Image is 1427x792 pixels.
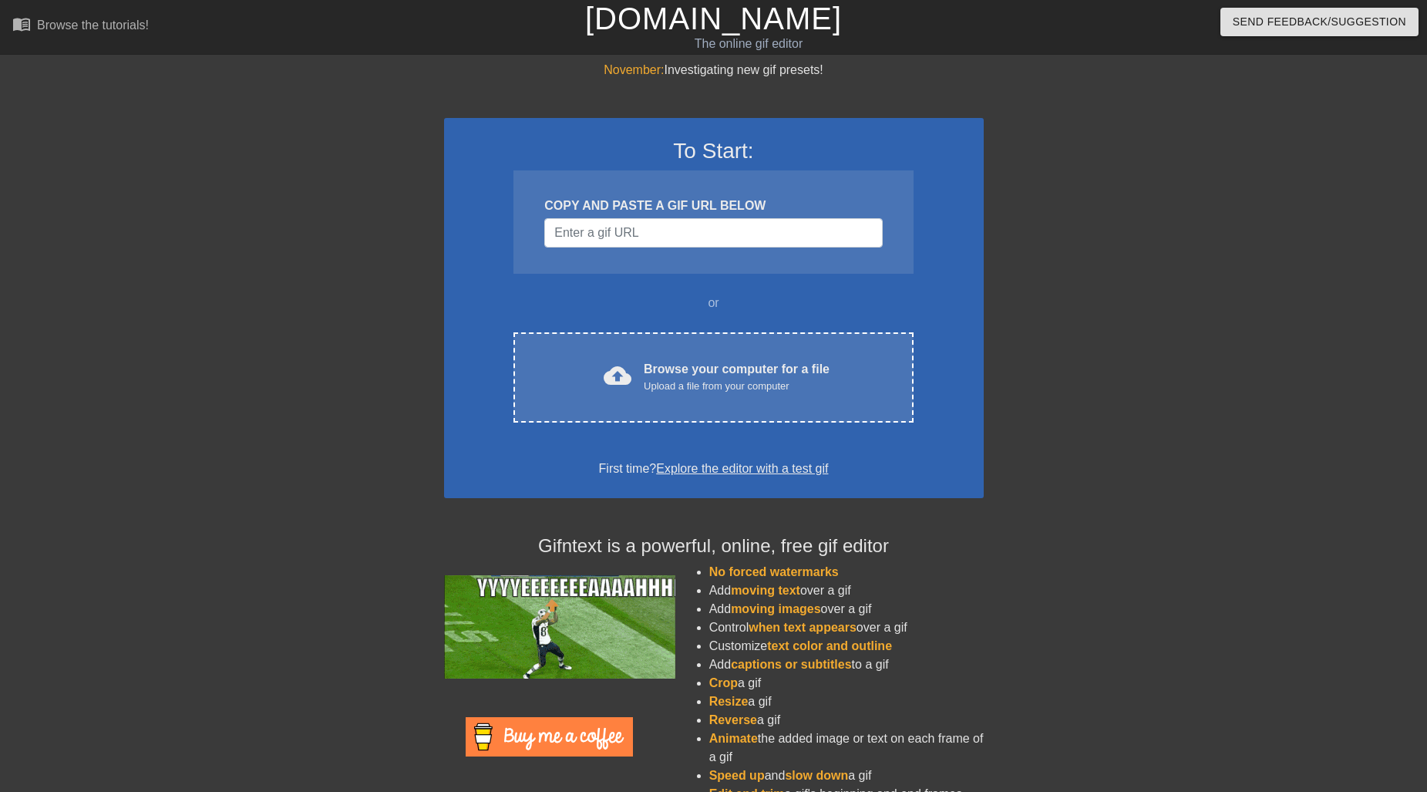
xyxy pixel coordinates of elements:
li: a gif [709,674,984,693]
div: Browse the tutorials! [37,19,149,32]
div: or [484,294,944,312]
span: moving images [731,602,820,615]
li: the added image or text on each frame of a gif [709,730,984,767]
li: Add over a gif [709,581,984,600]
li: Control over a gif [709,618,984,637]
div: First time? [464,460,964,478]
li: Add to a gif [709,656,984,674]
span: text color and outline [767,639,892,652]
a: Browse the tutorials! [12,15,149,39]
a: Explore the editor with a test gif [656,462,828,475]
span: Animate [709,732,758,745]
div: The online gif editor [483,35,1014,53]
span: Crop [709,676,738,689]
li: Add over a gif [709,600,984,618]
button: Send Feedback/Suggestion [1220,8,1419,36]
div: Upload a file from your computer [644,379,830,394]
span: slow down [785,769,848,782]
span: when text appears [749,621,857,634]
img: football_small.gif [444,575,675,679]
div: COPY AND PASTE A GIF URL BELOW [544,197,882,215]
span: Reverse [709,713,757,726]
li: Customize [709,637,984,656]
span: Resize [709,695,749,708]
h3: To Start: [464,138,964,164]
span: Speed up [709,769,765,782]
input: Username [544,218,882,248]
a: [DOMAIN_NAME] [585,2,842,35]
h4: Gifntext is a powerful, online, free gif editor [444,535,984,558]
span: No forced watermarks [709,565,839,578]
img: Buy Me A Coffee [466,717,633,757]
span: Send Feedback/Suggestion [1233,12,1406,32]
div: Browse your computer for a file [644,360,830,394]
span: moving text [731,584,800,597]
span: November: [604,63,664,76]
span: cloud_upload [604,362,631,389]
li: a gif [709,693,984,711]
span: captions or subtitles [731,658,851,671]
li: a gif [709,711,984,730]
div: Investigating new gif presets! [444,61,984,79]
span: menu_book [12,15,31,33]
li: and a gif [709,767,984,785]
